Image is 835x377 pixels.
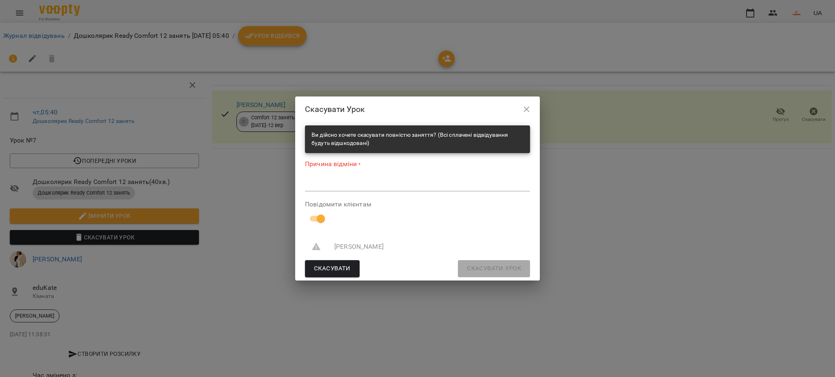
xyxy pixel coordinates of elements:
span: [PERSON_NAME] [334,242,524,252]
h2: Скасувати Урок [305,103,530,116]
label: Повідомити клієнтам [305,201,530,208]
button: Скасувати [305,260,360,277]
span: Скасувати [314,263,351,274]
div: Ви дійсно хочете скасувати повністю заняття? (Всі сплачені відвідування будуть відшкодовані) [311,128,524,150]
label: Причина відміни [305,160,530,169]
